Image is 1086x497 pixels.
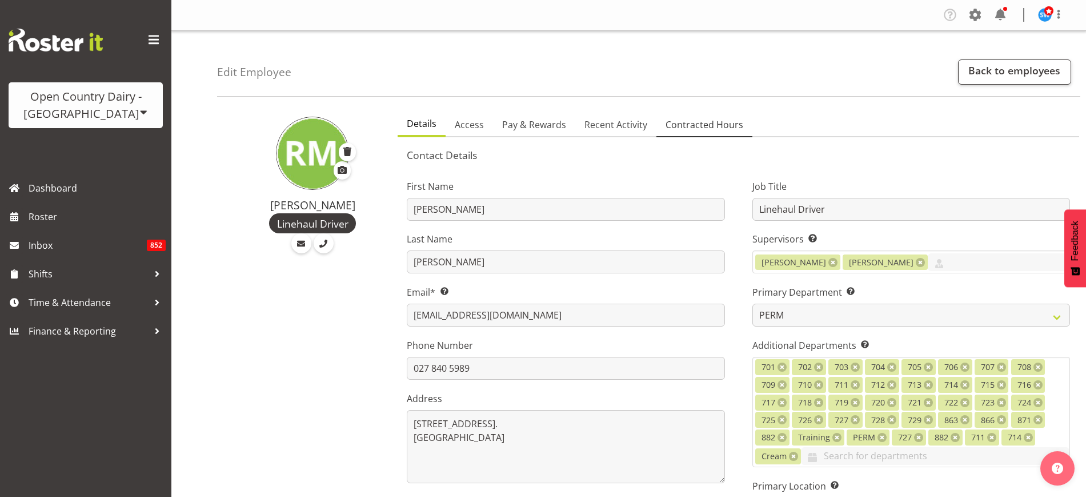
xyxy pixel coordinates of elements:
span: Finance & Reporting [29,323,149,340]
span: 712 [871,379,885,391]
span: [PERSON_NAME] [762,256,826,269]
input: Search for departments [801,447,1069,465]
span: 701 [762,361,775,373]
input: Last Name [407,251,724,273]
label: Email* [407,285,724,299]
label: Last Name [407,232,724,246]
span: 863 [944,414,958,427]
button: Feedback - Show survey [1064,209,1086,287]
img: richard-marsh8634.jpg [276,117,349,190]
h4: Edit Employee [217,66,291,78]
label: Additional Departments [752,339,1070,352]
img: help-xxl-2.png [1052,463,1063,474]
span: Shifts [29,265,149,283]
span: Training [798,431,830,444]
span: 718 [798,396,812,409]
span: Roster [29,208,166,225]
span: [PERSON_NAME] [849,256,913,269]
span: 714 [944,379,958,391]
span: Time & Attendance [29,294,149,311]
span: 708 [1017,361,1031,373]
span: 723 [981,396,995,409]
span: 716 [1017,379,1031,391]
span: 726 [798,414,812,427]
span: 727 [898,431,912,444]
span: 727 [835,414,848,427]
div: Open Country Dairy - [GEOGRAPHIC_DATA] [20,88,151,122]
span: Contracted Hours [666,118,743,132]
span: 722 [944,396,958,409]
label: Primary Department [752,285,1070,299]
input: Job Title [752,198,1070,221]
span: 702 [798,361,812,373]
span: 714 [1008,431,1021,444]
span: Cream [762,450,787,463]
span: Access [455,118,484,132]
span: Pay & Rewards [502,118,566,132]
label: First Name [407,180,724,193]
span: Details [407,117,436,130]
a: Email Employee [291,233,311,253]
span: 725 [762,414,775,427]
span: 728 [871,414,885,427]
span: 705 [908,361,921,373]
span: Linehaul Driver [277,216,348,231]
a: Call Employee [314,233,334,253]
span: 709 [762,379,775,391]
span: 882 [935,431,948,444]
label: Job Title [752,180,1070,193]
h4: [PERSON_NAME] [241,199,384,212]
label: Phone Number [407,339,724,352]
h5: Contact Details [407,149,1070,161]
img: Rosterit website logo [9,29,103,51]
span: 724 [1017,396,1031,409]
span: 866 [981,414,995,427]
img: steve-webb8258.jpg [1038,8,1052,22]
span: 852 [147,240,166,251]
span: 717 [762,396,775,409]
span: 719 [835,396,848,409]
a: Back to employees [958,59,1071,85]
span: 704 [871,361,885,373]
label: Primary Location [752,479,1070,493]
span: 729 [908,414,921,427]
span: PERM [853,431,875,444]
span: 711 [835,379,848,391]
span: Dashboard [29,180,166,197]
span: Feedback [1070,221,1080,261]
span: 706 [944,361,958,373]
span: Inbox [29,237,147,254]
span: 713 [908,379,921,391]
input: Phone Number [407,357,724,380]
span: 871 [1017,414,1031,427]
span: 720 [871,396,885,409]
span: 721 [908,396,921,409]
span: Recent Activity [584,118,647,132]
input: Email Address [407,304,724,327]
label: Supervisors [752,232,1070,246]
label: Address [407,392,724,405]
span: 715 [981,379,995,391]
span: 711 [971,431,985,444]
span: 882 [762,431,775,444]
span: 703 [835,361,848,373]
span: 710 [798,379,812,391]
input: First Name [407,198,724,221]
span: 707 [981,361,995,373]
